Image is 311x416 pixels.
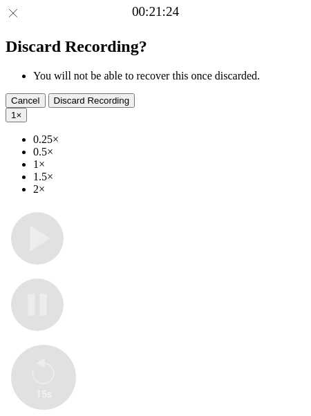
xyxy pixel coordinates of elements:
li: 0.5× [33,146,305,158]
a: 00:21:24 [132,4,179,19]
li: 2× [33,183,305,196]
button: Cancel [6,93,46,108]
button: Discard Recording [48,93,135,108]
li: You will not be able to recover this once discarded. [33,70,305,82]
h2: Discard Recording? [6,37,305,56]
li: 1× [33,158,305,171]
li: 0.25× [33,133,305,146]
span: 1 [11,110,16,120]
button: 1× [6,108,27,122]
li: 1.5× [33,171,305,183]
